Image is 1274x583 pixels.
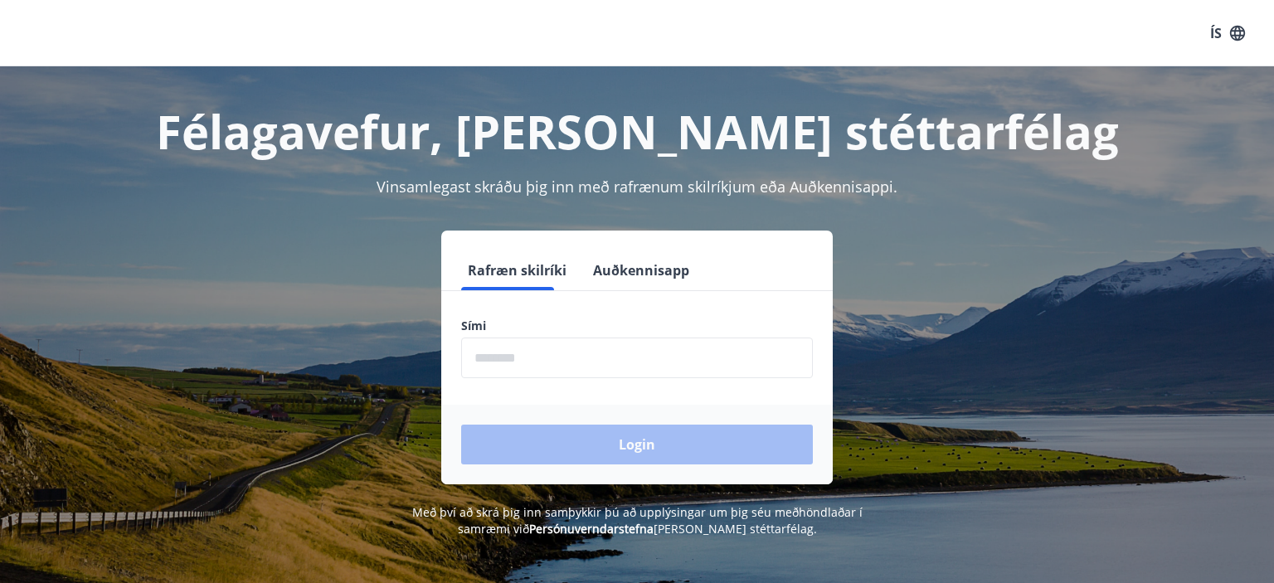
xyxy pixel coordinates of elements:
[461,318,813,334] label: Sími
[377,177,897,197] span: Vinsamlegast skráðu þig inn með rafrænum skilríkjum eða Auðkennisappi.
[1201,18,1254,48] button: ÍS
[529,521,654,537] a: Persónuverndarstefna
[461,250,573,290] button: Rafræn skilríki
[412,504,863,537] span: Með því að skrá þig inn samþykkir þú að upplýsingar um þig séu meðhöndlaðar í samræmi við [PERSON...
[60,100,1214,163] h1: Félagavefur, [PERSON_NAME] stéttarfélag
[586,250,696,290] button: Auðkennisapp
